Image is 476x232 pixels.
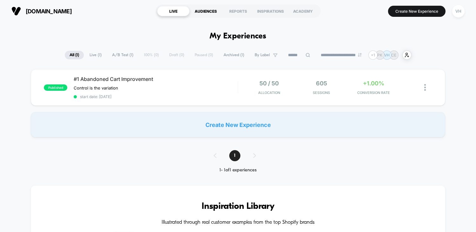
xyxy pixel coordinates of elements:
[287,6,319,16] div: ACADEMY
[391,53,396,57] p: CE
[74,85,118,90] span: Control is the variation
[65,51,84,59] span: All ( 1 )
[44,84,67,91] span: published
[222,6,254,16] div: REPORTS
[107,51,138,59] span: A/B Test ( 1 )
[157,6,190,16] div: LIVE
[316,80,327,87] span: 605
[50,202,426,212] h3: Inspiration Library
[50,220,426,226] h4: Illustrated through real customer examples from the top Shopify brands
[424,84,426,91] img: close
[255,53,270,57] span: By Label
[358,53,362,57] img: end
[452,5,465,17] div: VH
[297,90,346,95] span: Sessions
[388,6,446,17] button: Create New Experience
[74,76,238,82] span: #1 Abandoned Cart Improvement
[10,6,74,16] button: [DOMAIN_NAME]
[219,51,249,59] span: Archived ( 1 )
[368,50,378,60] div: + 1
[85,51,106,59] span: Live ( 1 )
[31,112,445,137] div: Create New Experience
[363,80,384,87] span: +1.00%
[229,150,240,161] span: 1
[11,6,21,16] img: Visually logo
[254,6,287,16] div: INSPIRATIONS
[450,5,466,18] button: VH
[207,168,269,173] div: 1 - 1 of 1 experiences
[349,90,398,95] span: CONVERSION RATE
[258,90,280,95] span: Allocation
[210,32,266,41] h1: My Experiences
[74,94,238,99] span: start date: [DATE]
[259,80,279,87] span: 50 / 50
[377,53,382,57] p: PK
[384,53,390,57] p: VH
[190,6,222,16] div: AUDIENCES
[26,8,72,15] span: [DOMAIN_NAME]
